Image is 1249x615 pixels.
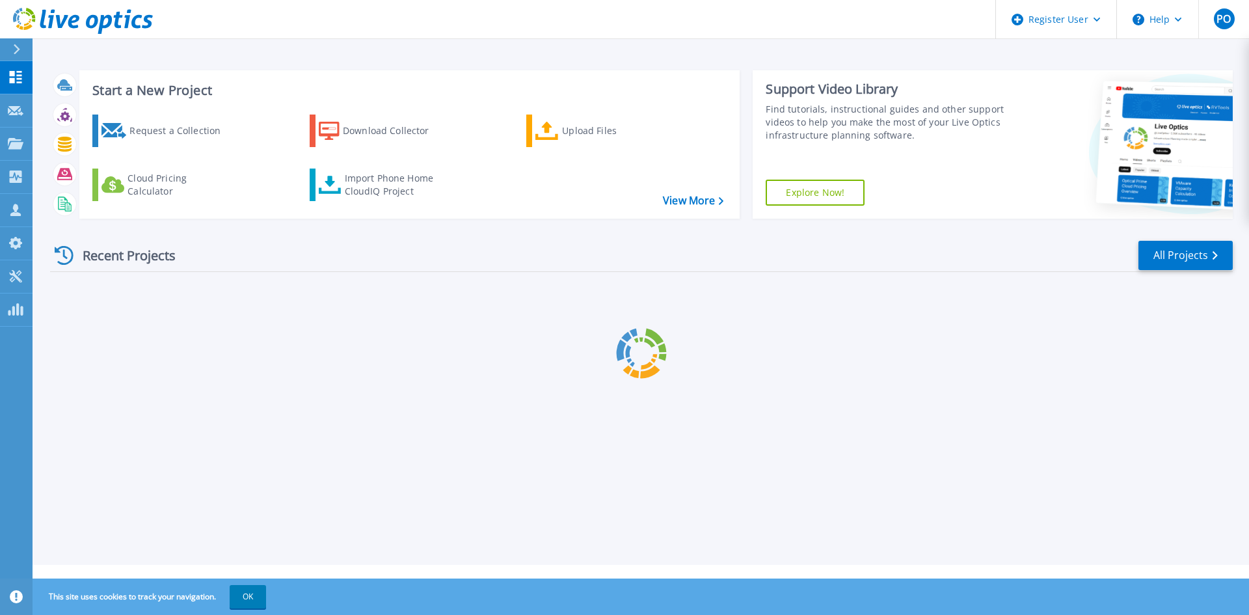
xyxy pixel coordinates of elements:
[310,115,455,147] a: Download Collector
[345,172,446,198] div: Import Phone Home CloudIQ Project
[36,585,266,608] span: This site uses cookies to track your navigation.
[129,118,234,144] div: Request a Collection
[766,103,1010,142] div: Find tutorials, instructional guides and other support videos to help you make the most of your L...
[128,172,232,198] div: Cloud Pricing Calculator
[230,585,266,608] button: OK
[766,81,1010,98] div: Support Video Library
[343,118,447,144] div: Download Collector
[1138,241,1233,270] a: All Projects
[50,239,193,271] div: Recent Projects
[92,83,723,98] h3: Start a New Project
[526,115,671,147] a: Upload Files
[562,118,666,144] div: Upload Files
[92,169,237,201] a: Cloud Pricing Calculator
[663,195,723,207] a: View More
[92,115,237,147] a: Request a Collection
[1216,14,1231,24] span: PO
[766,180,865,206] a: Explore Now!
